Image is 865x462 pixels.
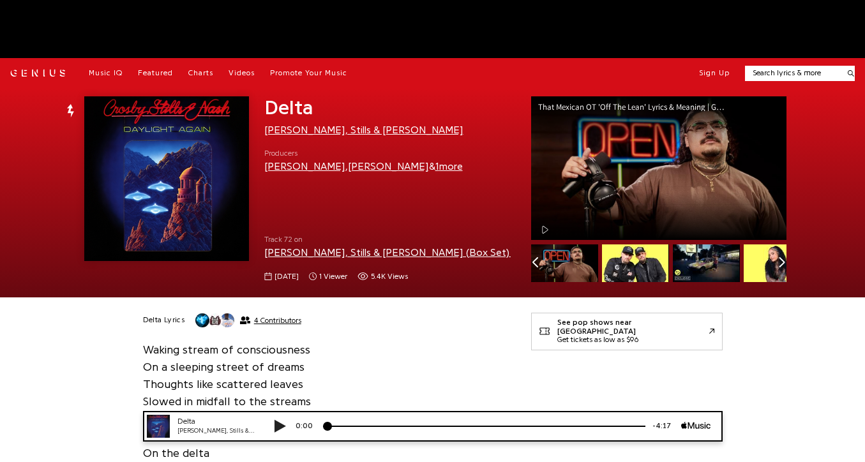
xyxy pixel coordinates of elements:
a: Music IQ [89,68,123,78]
span: Promote Your Music [270,69,347,77]
a: Videos [229,68,255,78]
div: Get tickets as low as $96 [557,336,709,345]
a: [PERSON_NAME] [348,161,429,172]
img: 72x72bb.jpg [14,4,37,27]
span: 5.4K views [371,271,408,282]
a: Charts [188,68,213,78]
a: [PERSON_NAME] [264,161,345,172]
span: Charts [188,69,213,77]
a: [PERSON_NAME], Stills & [PERSON_NAME] (Box Set) [264,248,518,258]
h2: Delta Lyrics [143,315,185,325]
a: Promote Your Music [270,68,347,78]
span: Producers [264,148,463,159]
span: Track 72 on [264,234,511,245]
img: Cover art for Delta by Crosby, Stills & Nash [84,96,249,261]
div: Delta [45,5,121,16]
span: 1 viewer [319,271,347,282]
input: Search lyrics & more [745,68,840,78]
span: Delta [264,98,313,118]
span: 4 Contributors [254,316,301,325]
a: [PERSON_NAME], Stills & [PERSON_NAME] [264,125,463,135]
span: Featured [138,69,173,77]
span: [DATE] [275,271,299,282]
div: , & [264,160,463,174]
div: See pop shows near [GEOGRAPHIC_DATA] [557,318,709,336]
div: -4:17 [513,10,548,20]
a: See pop shows near [GEOGRAPHIC_DATA]Get tickets as low as $96 [531,313,723,350]
div: [PERSON_NAME], Stills & [PERSON_NAME] [45,15,121,25]
button: Sign Up [699,68,730,78]
a: Featured [138,68,173,78]
span: Videos [229,69,255,77]
span: 1 viewer [309,271,347,282]
button: 4 Contributors [195,313,301,328]
span: 5,420 views [357,271,408,282]
div: That Mexican OT 'Off The Lean' Lyrics & Meaning | Genius Verified [538,103,736,111]
span: Music IQ [89,69,123,77]
button: 1more [435,161,463,173]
